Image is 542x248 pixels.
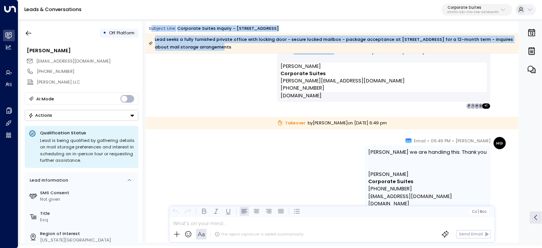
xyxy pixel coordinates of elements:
[494,137,506,149] div: HG
[36,95,54,103] div: AI Mode
[109,30,135,36] span: Off Platform
[40,210,136,217] label: Title
[40,130,135,136] p: Qualification Status
[277,120,306,126] span: Takeover
[146,117,518,129] div: by [PERSON_NAME] on [DATE] 6:49 pm
[37,79,138,85] div: [PERSON_NAME] LLC
[281,70,326,77] strong: Corporate Suites
[427,137,429,145] span: •
[472,209,487,214] span: Cc Bcc
[40,237,136,243] div: [US_STATE][GEOGRAPHIC_DATA]
[368,163,487,177] font: [PERSON_NAME]
[281,77,405,84] a: [PERSON_NAME][EMAIL_ADDRESS][DOMAIN_NAME]
[215,232,303,237] div: The agent signature is added automatically
[447,11,499,14] p: bf700612-62b1-479a-83db-a4f3d9aa0159
[452,137,454,145] span: •
[40,230,136,237] label: Region of Interest
[103,27,106,39] div: •
[281,84,325,92] span: [PHONE_NUMBER]
[27,177,68,184] div: Lead Information
[40,190,136,196] label: SMS Consent
[368,185,412,192] font: [PHONE_NUMBER]
[27,47,138,54] div: [PERSON_NAME]
[281,63,321,70] span: [PERSON_NAME]
[474,103,480,109] div: H
[478,103,484,109] div: M
[171,207,180,216] button: Undo
[431,137,451,145] span: 06:49 PM
[455,137,491,145] span: [PERSON_NAME]
[183,207,192,216] button: Redo
[368,200,409,207] font: [DOMAIN_NAME]
[447,5,499,10] p: Corporate Suites
[368,148,487,214] div: [PERSON_NAME] we are handling this. Thank you
[478,209,479,214] span: |
[28,113,52,118] div: Actions
[441,4,512,16] button: Corporate Suitesbf700612-62b1-479a-83db-a4f3d9aa0159
[40,217,136,223] div: Esq.
[24,6,82,13] a: Leads & Conversations
[149,35,515,51] div: Lead seeks a fully furnished private office with locking door - secure locked mailbox - package a...
[281,92,322,99] a: [DOMAIN_NAME]
[482,103,491,109] div: + 1
[36,58,111,64] span: max@sverdlovelaw.com
[470,103,476,109] div: Y
[36,58,111,64] span: [EMAIL_ADDRESS][DOMAIN_NAME]
[40,137,135,164] div: Lead is being qualified by gathering details on mail storage preferences and interest in scheduli...
[149,25,176,31] span: Subject Line:
[469,209,489,214] button: Cc|Bcc
[40,196,136,203] div: Not given
[37,68,138,75] div: [PHONE_NUMBER]
[414,137,426,145] span: Email
[177,25,279,32] div: Corporate Suites Inquiry - [STREET_ADDRESS]
[25,110,138,121] button: Actions
[368,178,413,185] b: Corporate Suites
[466,103,472,109] div: P
[25,110,138,121] div: Button group with a nested menu
[368,193,452,200] font: [EMAIL_ADDRESS][DOMAIN_NAME]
